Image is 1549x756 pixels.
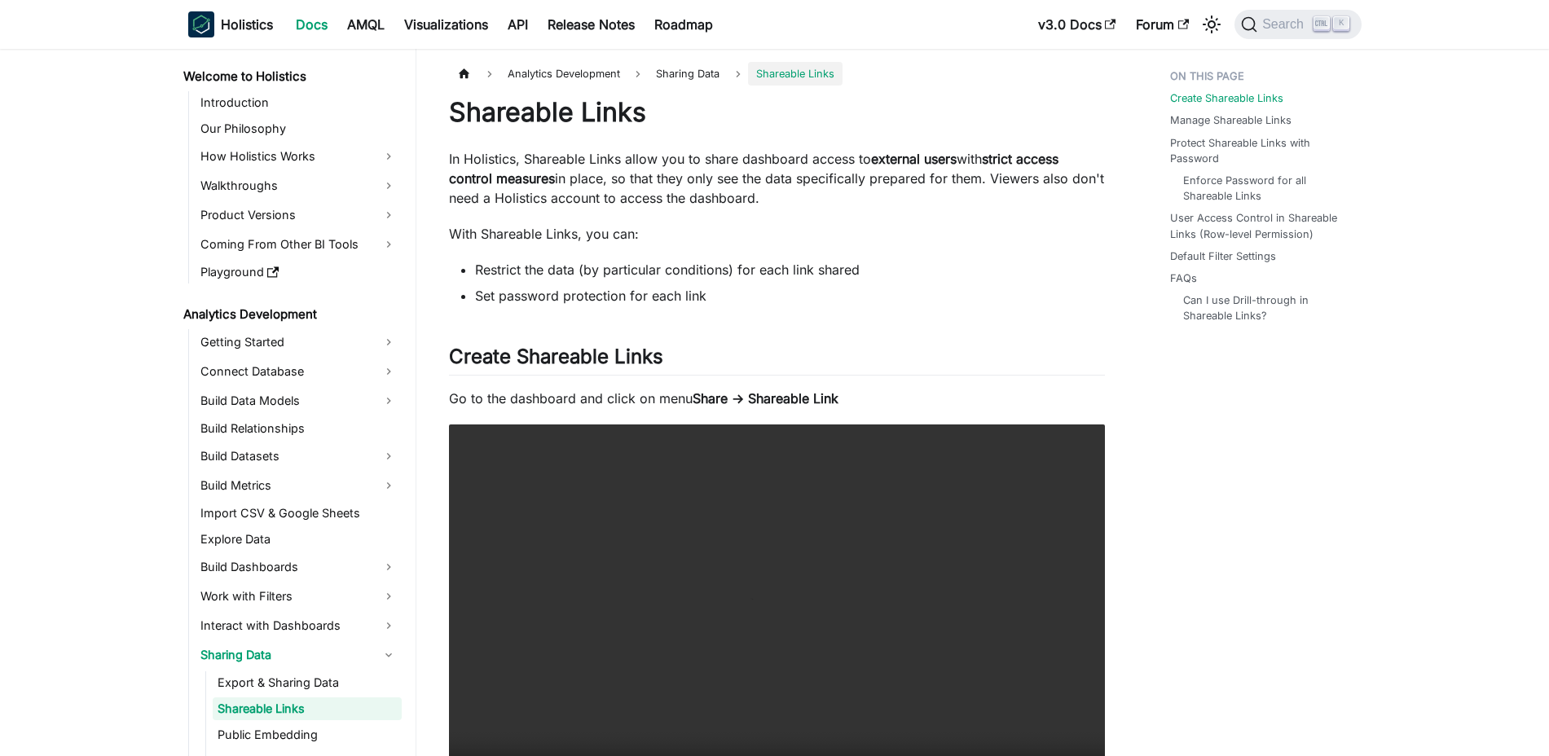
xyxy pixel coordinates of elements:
[213,697,402,720] a: Shareable Links
[1257,17,1314,32] span: Search
[213,723,402,746] a: Public Embedding
[196,613,402,639] a: Interact with Dashboards
[196,554,402,580] a: Build Dashboards
[1028,11,1126,37] a: v3.0 Docs
[648,62,728,86] span: Sharing Data
[196,583,402,609] a: Work with Filters
[178,65,402,88] a: Welcome to Holistics
[196,91,402,114] a: Introduction
[449,345,1105,376] h2: Create Shareable Links
[286,11,337,37] a: Docs
[188,11,273,37] a: HolisticsHolistics
[196,202,402,228] a: Product Versions
[1126,11,1199,37] a: Forum
[1170,112,1292,128] a: Manage Shareable Links
[538,11,645,37] a: Release Notes
[196,472,402,499] a: Build Metrics
[1170,248,1276,264] a: Default Filter Settings
[337,11,394,37] a: AMQL
[475,260,1105,279] li: Restrict the data (by particular conditions) for each link shared
[449,149,1105,208] p: In Holistics, Shareable Links allow you to share dashboard access to with in place, so that they ...
[871,151,957,167] strong: external users
[196,417,402,440] a: Build Relationships
[449,389,1105,408] p: Go to the dashboard and click on menu
[1333,16,1349,31] kbd: K
[449,62,1105,86] nav: Breadcrumbs
[196,329,402,355] a: Getting Started
[196,261,402,283] a: Playground
[498,11,538,37] a: API
[748,62,843,86] span: Shareable Links
[449,62,480,86] a: Home page
[1234,10,1361,39] button: Search (Ctrl+K)
[1170,270,1197,286] a: FAQs
[172,49,416,756] nav: Docs sidebar
[1183,173,1345,204] a: Enforce Password for all Shareable Links
[178,303,402,326] a: Analytics Development
[645,11,723,37] a: Roadmap
[449,224,1105,244] p: With Shareable Links, you can:
[188,11,214,37] img: Holistics
[1183,292,1345,323] a: Can I use Drill-through in Shareable Links?
[196,117,402,140] a: Our Philosophy
[1170,135,1352,166] a: Protect Shareable Links with Password
[196,358,402,385] a: Connect Database
[449,96,1105,129] h1: Shareable Links
[196,388,402,414] a: Build Data Models
[475,286,1105,305] li: Set password protection for each link
[213,671,402,694] a: Export & Sharing Data
[394,11,498,37] a: Visualizations
[221,15,273,34] b: Holistics
[1199,11,1225,37] button: Switch between dark and light mode (currently light mode)
[196,173,402,199] a: Walkthroughs
[1170,90,1283,106] a: Create Shareable Links
[196,642,402,668] a: Sharing Data
[196,143,402,169] a: How Holistics Works
[196,443,402,469] a: Build Datasets
[196,231,402,257] a: Coming From Other BI Tools
[196,502,402,525] a: Import CSV & Google Sheets
[196,528,402,551] a: Explore Data
[499,62,628,86] span: Analytics Development
[693,390,838,407] strong: Share → Shareable Link
[1170,210,1352,241] a: User Access Control in Shareable Links (Row-level Permission)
